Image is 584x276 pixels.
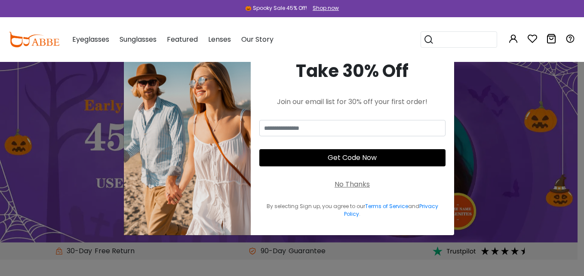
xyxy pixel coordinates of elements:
span: Featured [167,34,198,44]
a: Terms of Service [365,202,408,210]
div: By selecting Sign up, you agree to our and . [259,202,446,218]
img: welcome [124,41,251,235]
div: 🎃 Spooky Sale 45% Off! [245,4,307,12]
span: Lenses [208,34,231,44]
div: No Thanks [335,179,370,190]
span: Eyeglasses [72,34,109,44]
div: Shop now [313,4,339,12]
span: Our Story [241,34,274,44]
a: Shop now [308,4,339,12]
button: Close [433,48,443,63]
button: Get Code Now [259,149,446,166]
a: Privacy Policy [344,202,438,218]
span: Sunglasses [120,34,157,44]
div: Take 30% Off [259,58,446,84]
div: Join our email list for 30% off your first order! [259,97,446,107]
img: abbeglasses.com [9,32,59,47]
